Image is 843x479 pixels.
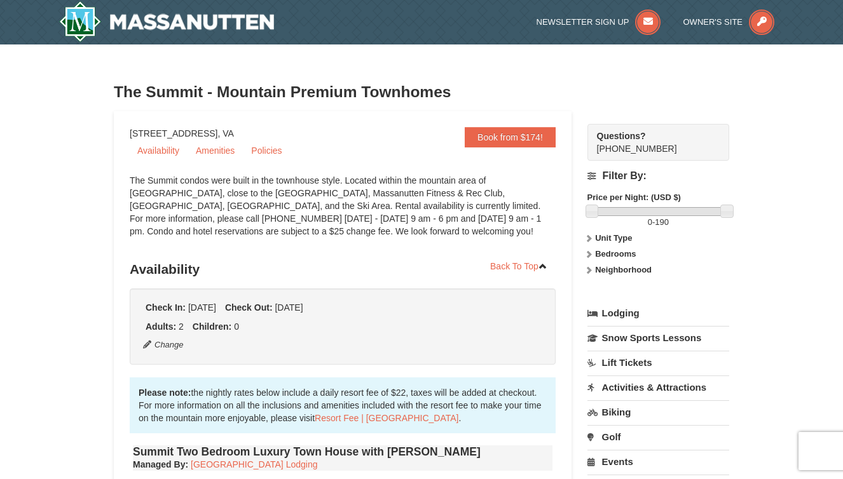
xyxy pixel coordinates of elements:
a: Back To Top [482,257,556,276]
a: Availability [130,141,187,160]
strong: Questions? [597,131,646,141]
a: Massanutten Resort [59,1,274,42]
span: [DATE] [275,302,303,313]
a: Golf [587,425,729,449]
img: Massanutten Resort Logo [59,1,274,42]
a: Activities & Attractions [587,375,729,399]
span: 0 [234,321,239,332]
strong: Price per Night: (USD $) [587,192,681,202]
a: Amenities [188,141,242,160]
span: [PHONE_NUMBER] [597,130,706,154]
h4: Filter By: [587,170,729,182]
a: Lodging [587,302,729,325]
h4: Summit Two Bedroom Luxury Town House with [PERSON_NAME] [133,445,552,458]
strong: Children: [193,321,231,332]
span: [DATE] [188,302,216,313]
strong: Neighborhood [595,265,652,274]
span: Newsletter Sign Up [537,17,629,27]
a: Events [587,450,729,473]
div: The Summit condos were built in the townhouse style. Located within the mountain area of [GEOGRAP... [130,174,556,250]
strong: Bedrooms [595,249,636,259]
div: the nightly rates below include a daily resort fee of $22, taxes will be added at checkout. For m... [130,377,556,433]
strong: Check In: [146,302,186,313]
a: Biking [587,400,729,424]
span: 190 [655,217,669,227]
span: Managed By [133,459,185,469]
h3: Availability [130,257,556,282]
a: Resort Fee | [GEOGRAPHIC_DATA] [315,413,458,423]
span: 2 [179,321,184,332]
span: 0 [648,217,652,227]
strong: Please note: [139,388,191,398]
a: [GEOGRAPHIC_DATA] Lodging [191,459,317,469]
button: Change [142,338,184,352]
a: Policies [243,141,289,160]
span: Owner's Site [683,17,743,27]
strong: : [133,459,188,469]
a: Lift Tickets [587,351,729,374]
label: - [587,216,729,229]
strong: Check Out: [225,302,273,313]
strong: Adults: [146,321,176,332]
a: Newsletter Sign Up [537,17,661,27]
h3: The Summit - Mountain Premium Townhomes [114,79,729,105]
strong: Unit Type [595,233,632,243]
a: Book from $174! [465,127,556,147]
a: Snow Sports Lessons [587,326,729,349]
a: Owner's Site [683,17,775,27]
